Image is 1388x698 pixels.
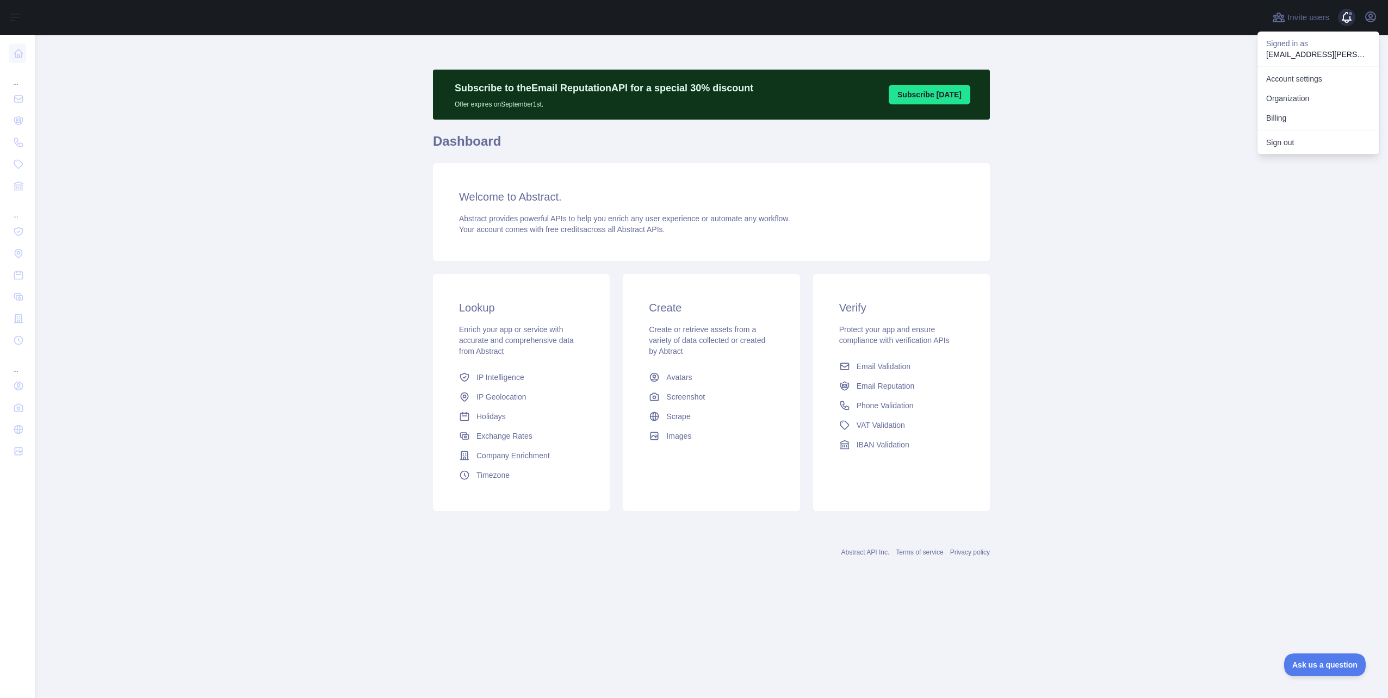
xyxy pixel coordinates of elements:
a: Scrape [645,407,778,426]
h3: Welcome to Abstract. [459,189,964,204]
a: Privacy policy [950,549,990,556]
a: Company Enrichment [455,446,588,465]
button: Subscribe [DATE] [889,85,970,104]
a: IP Intelligence [455,367,588,387]
a: Exchange Rates [455,426,588,446]
a: IBAN Validation [835,435,968,454]
h1: Dashboard [433,133,990,159]
a: IP Geolocation [455,387,588,407]
button: Sign out [1257,133,1379,152]
span: Screenshot [666,391,705,402]
span: Avatars [666,372,692,383]
span: Email Validation [857,361,910,372]
p: Subscribe to the Email Reputation API for a special 30 % discount [455,80,753,96]
a: Timezone [455,465,588,485]
div: ... [9,65,26,87]
span: free credits [546,225,583,234]
a: Email Validation [835,357,968,376]
span: Holidays [476,411,506,422]
span: Invite users [1287,11,1329,24]
a: Phone Validation [835,396,968,415]
span: Email Reputation [857,381,915,391]
h3: Lookup [459,300,584,315]
span: Protect your app and ensure compliance with verification APIs [839,325,950,345]
a: Organization [1257,89,1379,108]
p: Signed in as [1266,38,1371,49]
h3: Verify [839,300,964,315]
p: [EMAIL_ADDRESS][PERSON_NAME][DOMAIN_NAME] [1266,49,1371,60]
a: VAT Validation [835,415,968,435]
a: Email Reputation [835,376,968,396]
span: VAT Validation [857,420,905,431]
span: Phone Validation [857,400,914,411]
span: Timezone [476,470,510,481]
iframe: Toggle Customer Support [1284,653,1366,676]
span: IBAN Validation [857,439,909,450]
h3: Create [649,300,773,315]
a: Terms of service [896,549,943,556]
span: Abstract provides powerful APIs to help you enrich any user experience or automate any workflow. [459,214,790,223]
span: IP Intelligence [476,372,524,383]
span: Images [666,431,691,441]
div: ... [9,352,26,374]
span: Scrape [666,411,690,422]
a: Abstract API Inc. [841,549,890,556]
span: Exchange Rates [476,431,532,441]
span: Create or retrieve assets from a variety of data collected or created by Abtract [649,325,765,356]
span: Company Enrichment [476,450,550,461]
p: Offer expires on September 1st. [455,96,753,109]
button: Billing [1257,108,1379,128]
span: Enrich your app or service with accurate and comprehensive data from Abstract [459,325,574,356]
button: Invite users [1270,9,1331,26]
a: Holidays [455,407,588,426]
a: Images [645,426,778,446]
div: ... [9,198,26,220]
a: Account settings [1257,69,1379,89]
span: Your account comes with across all Abstract APIs. [459,225,665,234]
a: Screenshot [645,387,778,407]
span: IP Geolocation [476,391,526,402]
a: Avatars [645,367,778,387]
